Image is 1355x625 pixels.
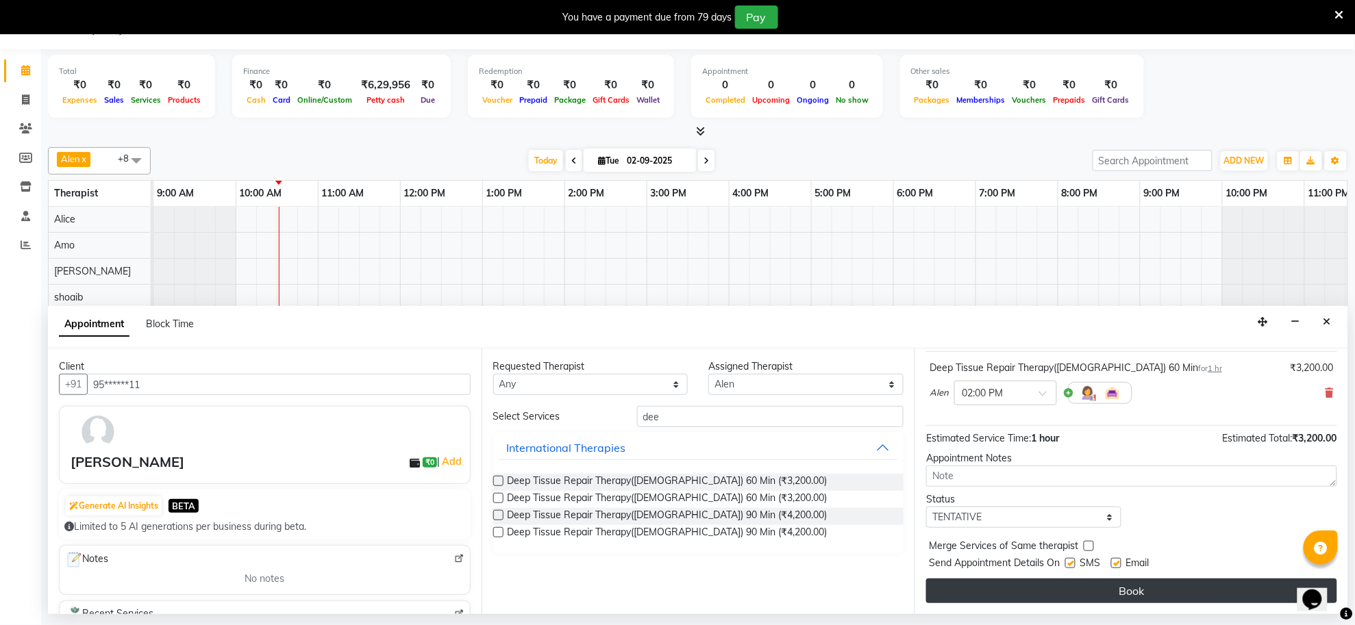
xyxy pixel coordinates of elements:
[589,77,633,93] div: ₹0
[1126,556,1149,573] span: Email
[146,318,194,330] span: Block Time
[59,66,204,77] div: Total
[499,435,899,460] button: International Therapies
[65,551,108,569] span: Notes
[926,492,1121,507] div: Status
[1293,432,1337,444] span: ₹3,200.00
[812,183,855,203] a: 5:00 PM
[245,572,284,586] span: No notes
[479,95,516,105] span: Voucher
[153,183,197,203] a: 9:00 AM
[483,409,627,424] div: Select Services
[437,453,464,470] span: |
[929,556,1060,573] span: Send Appointment Details On
[61,153,80,164] span: Alen
[59,77,101,93] div: ₹0
[1221,151,1268,170] button: ADD NEW
[65,607,153,623] span: Recent Services
[401,183,449,203] a: 12:00 PM
[832,77,872,93] div: 0
[1104,385,1121,401] img: Interior.png
[930,361,1222,375] div: Deep Tissue Repair Therapy([DEMOGRAPHIC_DATA]) 60 Min
[926,451,1337,465] div: Appointment Notes
[551,95,589,105] span: Package
[1198,363,1222,373] small: for
[730,183,773,203] a: 4:00 PM
[708,359,904,374] div: Assigned Therapist
[479,77,516,93] div: ₹0
[59,359,471,374] div: Client
[976,183,1019,203] a: 7:00 PM
[71,452,184,472] div: [PERSON_NAME]
[54,213,75,225] span: Alice
[164,77,204,93] div: ₹0
[793,95,832,105] span: Ongoing
[319,183,368,203] a: 11:00 AM
[127,95,164,105] span: Services
[416,77,440,93] div: ₹0
[54,239,75,251] span: Amo
[508,508,828,525] span: Deep Tissue Repair Therapy([DEMOGRAPHIC_DATA]) 90 Min (₹4,200.00)
[236,183,286,203] a: 10:00 AM
[563,10,732,25] div: You have a payment due from 79 days
[589,95,633,105] span: Gift Cards
[1093,150,1213,171] input: Search Appointment
[64,520,465,534] div: Limited to 5 AI generations per business during beta.
[479,66,663,77] div: Redemption
[243,95,269,105] span: Cash
[926,432,1031,444] span: Estimated Service Time:
[1009,95,1050,105] span: Vouchers
[54,265,131,277] span: [PERSON_NAME]
[1058,183,1102,203] a: 8:00 PM
[516,77,551,93] div: ₹0
[529,150,563,171] span: Today
[702,66,872,77] div: Appointment
[623,151,691,171] input: 2025-09-02
[911,95,954,105] span: Packages
[169,499,199,512] span: BETA
[507,439,626,456] div: International Therapies
[516,95,551,105] span: Prepaid
[793,77,832,93] div: 0
[1031,432,1059,444] span: 1 hour
[1050,95,1089,105] span: Prepaids
[1305,183,1354,203] a: 11:00 PM
[127,77,164,93] div: ₹0
[930,386,949,400] span: Alen
[749,77,793,93] div: 0
[1291,361,1334,375] div: ₹3,200.00
[1223,432,1293,444] span: Estimated Total:
[647,183,691,203] a: 3:00 PM
[894,183,937,203] a: 6:00 PM
[294,95,356,105] span: Online/Custom
[483,183,526,203] a: 1:00 PM
[565,183,608,203] a: 2:00 PM
[1089,77,1133,93] div: ₹0
[508,474,828,491] span: Deep Tissue Repair Therapy([DEMOGRAPHIC_DATA]) 60 Min (₹3,200.00)
[54,187,98,199] span: Therapist
[735,5,778,29] button: Pay
[1080,385,1096,401] img: Hairdresser.png
[1208,363,1222,373] span: 1 hr
[954,95,1009,105] span: Memberships
[749,95,793,105] span: Upcoming
[417,95,438,105] span: Due
[1009,77,1050,93] div: ₹0
[269,95,294,105] span: Card
[243,66,440,77] div: Finance
[80,153,86,164] a: x
[164,95,204,105] span: Products
[294,77,356,93] div: ₹0
[101,77,127,93] div: ₹0
[59,374,88,395] button: +91
[356,77,416,93] div: ₹6,29,956
[1141,183,1184,203] a: 9:00 PM
[702,95,749,105] span: Completed
[493,359,688,374] div: Requested Therapist
[1050,77,1089,93] div: ₹0
[54,291,83,303] span: shoaib
[1297,570,1341,611] iframe: chat widget
[87,374,471,395] input: Search by Name/Mobile/Email/Code
[1089,95,1133,105] span: Gift Cards
[702,77,749,93] div: 0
